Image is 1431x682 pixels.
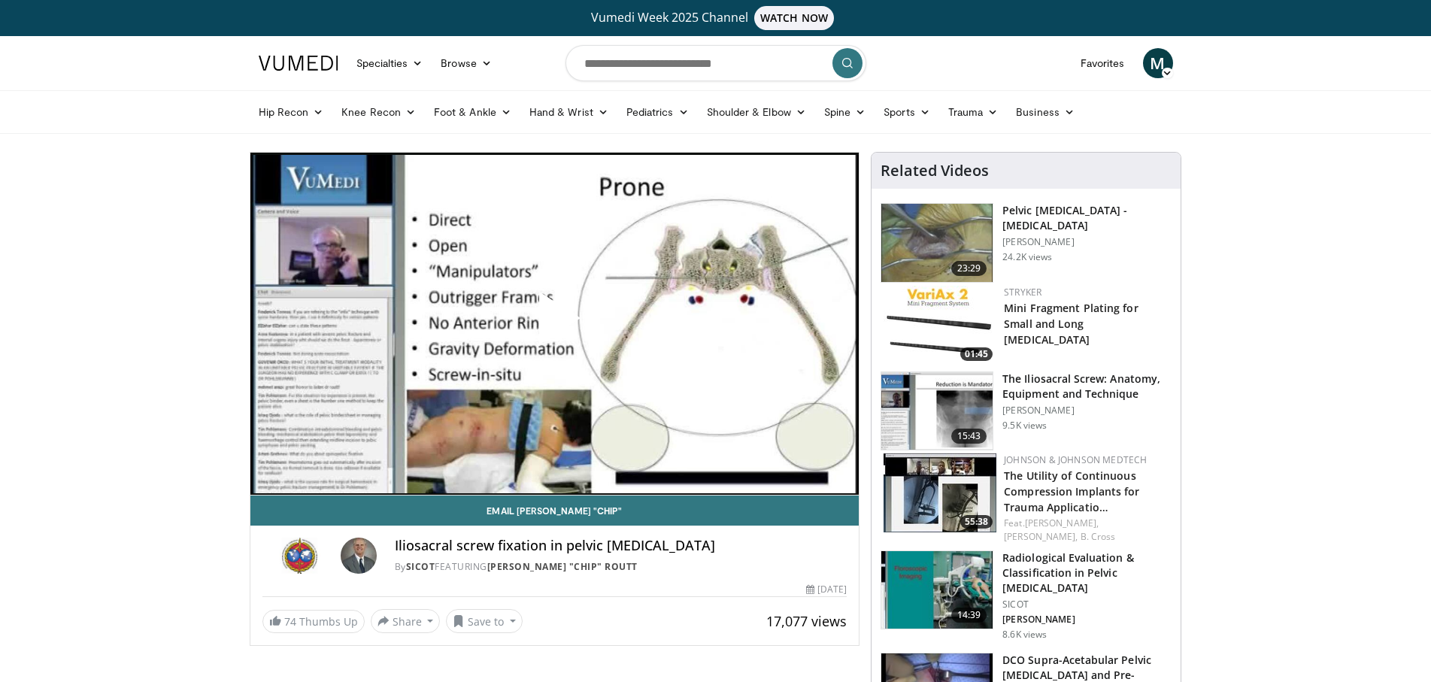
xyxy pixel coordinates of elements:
[284,614,296,629] span: 74
[1004,530,1078,543] a: [PERSON_NAME],
[1002,629,1047,641] p: 8.6K views
[815,97,875,127] a: Spine
[698,97,815,127] a: Shoulder & Elbow
[1072,48,1134,78] a: Favorites
[261,6,1171,30] a: Vumedi Week 2025 ChannelWATCH NOW
[1002,599,1172,611] p: SICOT
[960,347,993,361] span: 01:45
[406,560,435,573] a: SICOT
[250,153,860,496] video-js: Video Player
[754,6,834,30] span: WATCH NOW
[951,429,987,444] span: 15:43
[425,97,520,127] a: Foot & Ankle
[1004,517,1169,544] div: Feat.
[1002,251,1052,263] p: 24.2K views
[1002,405,1172,417] p: [PERSON_NAME]
[1002,203,1172,233] h3: Pelvic [MEDICAL_DATA] - [MEDICAL_DATA]
[881,203,1172,283] a: 23:29 Pelvic [MEDICAL_DATA] - [MEDICAL_DATA] [PERSON_NAME] 24.2K views
[395,560,847,574] div: By FEATURING
[1004,301,1138,347] a: Mini Fragment Plating for Small and Long [MEDICAL_DATA]
[881,204,993,282] img: dC9YmUV2gYCgMiZn4xMDoxOjBrO-I4W8_3.150x105_q85_crop-smart_upscale.jpg
[262,538,335,574] img: SICOT
[446,609,523,633] button: Save to
[250,496,860,526] a: Email [PERSON_NAME] "Chip"
[1002,236,1172,248] p: [PERSON_NAME]
[341,538,377,574] img: Avatar
[617,97,698,127] a: Pediatrics
[1004,453,1147,466] a: Johnson & Johnson MedTech
[332,97,425,127] a: Knee Recon
[1002,614,1172,626] p: [PERSON_NAME]
[1025,517,1099,529] a: [PERSON_NAME],
[371,609,441,633] button: Share
[250,97,333,127] a: Hip Recon
[884,453,996,532] a: 55:38
[881,162,989,180] h4: Related Videos
[1002,371,1172,402] h3: The Iliosacral Screw: Anatomy, Equipment and Technique
[1002,420,1047,432] p: 9.5K views
[395,538,847,554] h4: Iliosacral screw fixation in pelvic [MEDICAL_DATA]
[520,97,617,127] a: Hand & Wrist
[939,97,1008,127] a: Trauma
[806,583,847,596] div: [DATE]
[951,608,987,623] span: 14:39
[881,371,1172,451] a: 15:43 The Iliosacral Screw: Anatomy, Equipment and Technique [PERSON_NAME] 9.5K views
[432,48,501,78] a: Browse
[259,56,338,71] img: VuMedi Logo
[262,610,365,633] a: 74 Thumbs Up
[565,45,866,81] input: Search topics, interventions
[884,453,996,532] img: 05424410-063a-466e-aef3-b135df8d3cb3.150x105_q85_crop-smart_upscale.jpg
[951,261,987,276] span: 23:29
[1004,468,1139,514] a: The Utility of Continuous Compression Implants for Trauma Applicatio…
[881,550,1172,641] a: 14:39 Radiological Evaluation & Classification in Pelvic [MEDICAL_DATA] SICOT [PERSON_NAME] 8.6K ...
[875,97,939,127] a: Sports
[881,551,993,629] img: fefb1237-9edc-4bad-8dde-824fac4fc8f9.150x105_q85_crop-smart_upscale.jpg
[1081,530,1116,543] a: B. Cross
[1004,286,1041,299] a: Stryker
[1143,48,1173,78] a: M
[960,515,993,529] span: 55:38
[766,612,847,630] span: 17,077 views
[487,560,638,573] a: [PERSON_NAME] "Chip" Routt
[884,286,996,365] img: b37175e7-6a0c-4ed3-b9ce-2cebafe6c791.150x105_q85_crop-smart_upscale.jpg
[347,48,432,78] a: Specialties
[1007,97,1084,127] a: Business
[1002,550,1172,596] h3: Radiological Evaluation & Classification in Pelvic [MEDICAL_DATA]
[884,286,996,365] a: 01:45
[881,372,993,450] img: _uLx7NeC-FsOB8GH4xMDoxOjB1O8AjAz.150x105_q85_crop-smart_upscale.jpg
[419,250,690,398] button: Play Video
